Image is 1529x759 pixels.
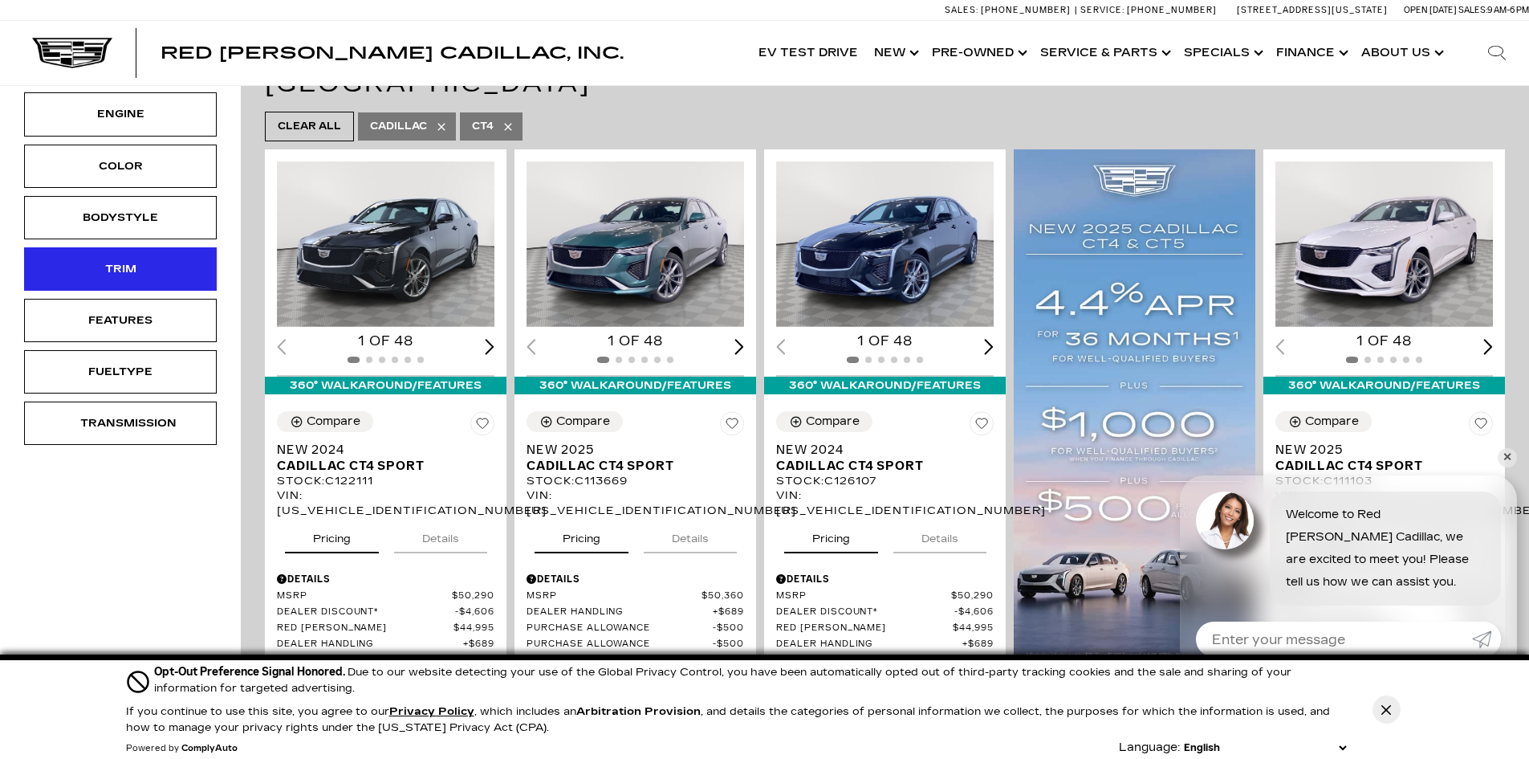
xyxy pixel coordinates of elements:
u: Privacy Policy [389,705,474,718]
div: 1 / 2 [776,161,996,327]
div: Compare [556,414,610,429]
span: CT4 [472,116,494,137]
div: Next slide [734,339,744,354]
a: New 2025Cadillac CT4 Sport [527,442,744,474]
a: Purchase Allowance $500 [527,622,744,635]
input: Enter your message [1196,622,1472,657]
span: $4,606 [954,606,994,618]
div: Engine [80,105,161,123]
div: 1 of 48 [527,333,744,350]
a: Purchase Allowance $500 [527,639,744,651]
span: Red [PERSON_NAME] [277,622,453,635]
button: pricing tab [784,518,878,553]
a: Specials [1176,21,1268,85]
span: $50,290 [951,590,994,602]
strong: Arbitration Provision [576,705,701,718]
div: Compare [1305,414,1359,429]
div: 1 / 2 [277,161,497,327]
span: Dealer Discount* [776,606,954,618]
div: 360° WalkAround/Features [764,377,1006,394]
div: Compare [806,414,860,429]
div: TransmissionTransmission [24,402,217,445]
a: New 2025Cadillac CT4 Sport [1275,442,1493,474]
span: Service: [1080,5,1124,15]
a: Dealer Handling $689 [277,639,494,651]
span: Red [PERSON_NAME] Cadillac, Inc. [161,43,624,63]
a: Dealer Handling $689 [527,606,744,618]
span: Purchase Allowance [527,622,713,635]
a: MSRP $50,290 [776,590,994,602]
button: Save Vehicle [1469,411,1493,442]
button: Compare Vehicle [776,411,872,432]
a: ComplyAuto [181,744,238,753]
div: VIN: [US_VEHICLE_IDENTIFICATION_NUMBER] [277,488,494,517]
img: Cadillac Dark Logo with Cadillac White Text [32,38,112,68]
span: Cadillac CT4 Sport [277,458,482,474]
button: Compare Vehicle [1275,411,1372,432]
img: 2024 Cadillac CT4 Sport 1 [776,161,996,327]
div: 1 of 48 [277,333,494,350]
div: BodystyleBodystyle [24,196,217,239]
div: Next slide [1483,339,1493,354]
img: Agent profile photo [1196,492,1254,549]
div: EngineEngine [24,92,217,136]
div: Color [80,157,161,175]
a: [STREET_ADDRESS][US_STATE] [1237,5,1388,15]
a: Dealer Discount* $4,606 [776,606,994,618]
span: Clear All [278,116,341,137]
span: Dealer Handling [277,639,463,651]
div: ColorColor [24,145,217,188]
div: Language: [1119,742,1180,753]
a: New 2024Cadillac CT4 Sport [776,442,994,474]
div: 1 / 2 [1275,161,1495,327]
div: Stock : C111103 [1275,474,1493,488]
span: New 2024 [776,442,982,458]
span: MSRP [277,590,452,602]
a: Red [PERSON_NAME] Cadillac, Inc. [161,45,624,61]
span: New 2025 [527,442,732,458]
span: New 2024 [277,442,482,458]
select: Language Select [1180,740,1350,756]
div: Next slide [984,339,994,354]
div: TrimTrim [24,247,217,291]
a: Red [PERSON_NAME] $44,995 [776,622,994,635]
div: 1 / 2 [527,161,746,327]
a: MSRP $50,290 [277,590,494,602]
a: Pre-Owned [924,21,1032,85]
div: FueltypeFueltype [24,350,217,394]
a: New 2024Cadillac CT4 Sport [277,442,494,474]
div: Bodystyle [80,209,161,226]
div: Transmission [80,414,161,432]
button: pricing tab [285,518,379,553]
span: Cadillac CT4 Sport [1275,458,1481,474]
span: $4,606 [455,606,494,618]
div: VIN: [US_VEHICLE_IDENTIFICATION_NUMBER] [527,488,744,517]
a: Service: [PHONE_NUMBER] [1075,6,1221,14]
button: Close Button [1372,696,1401,724]
div: Powered by [126,744,238,753]
span: Opt-Out Preference Signal Honored . [154,665,348,679]
span: $500 [713,639,744,651]
span: Cadillac [370,116,427,137]
span: $689 [463,639,494,651]
span: $689 [713,606,744,618]
div: 360° WalkAround/Features [265,377,506,394]
span: $44,995 [953,622,994,635]
span: MSRP [527,590,701,602]
span: Purchase Allowance [527,639,713,651]
div: 1 of 48 [1275,333,1493,350]
div: Fueltype [80,363,161,381]
a: Sales: [PHONE_NUMBER] [945,6,1075,14]
a: MSRP $50,360 [527,590,744,602]
button: Save Vehicle [470,411,494,442]
button: details tab [394,518,487,553]
div: Pricing Details - New 2024 Cadillac CT4 Sport [776,572,994,586]
div: 360° WalkAround/Features [514,377,756,394]
a: New [866,21,924,85]
span: Dealer Discount* [277,606,455,618]
a: Dealer Discount* $4,606 [277,606,494,618]
span: [PHONE_NUMBER] [1127,5,1217,15]
button: details tab [644,518,737,553]
div: Next slide [485,339,494,354]
a: Finance [1268,21,1353,85]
